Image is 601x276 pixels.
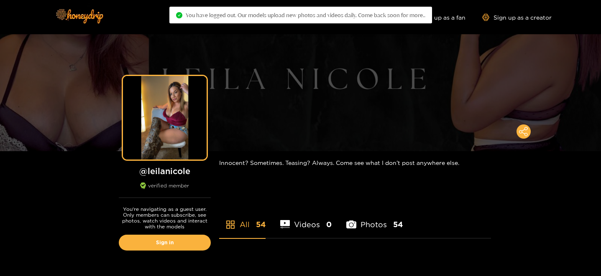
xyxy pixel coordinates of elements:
[482,14,552,21] a: Sign up as a creator
[119,166,211,176] h1: @ leilanicole
[119,182,211,198] div: verified member
[225,220,235,230] span: appstore
[219,151,491,174] div: Innocent? Sometimes. Teasing? Always. Come see what I don’t post anywhere else.
[280,200,332,238] li: Videos
[408,14,465,21] a: Sign up as a fan
[119,235,211,251] a: Sign in
[393,219,403,230] span: 54
[119,206,211,230] p: You're navigating as a guest user. Only members can subscribe, see photos, watch videos and inter...
[176,12,182,18] span: check-circle
[346,200,403,238] li: Photos
[256,219,266,230] span: 54
[186,12,425,18] span: You have logged out. Our models upload new photos and videos daily. Come back soon for more..
[326,219,332,230] span: 0
[219,200,266,238] li: All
